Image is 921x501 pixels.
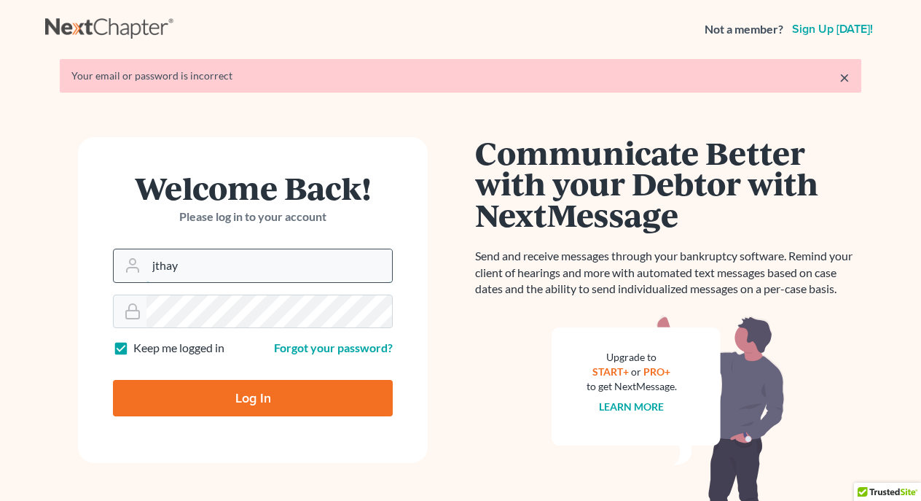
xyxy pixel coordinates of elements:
p: Send and receive messages through your bankruptcy software. Remind your client of hearings and mo... [475,248,861,298]
h1: Welcome Back! [113,172,393,203]
div: to get NextMessage. [587,379,677,394]
label: Keep me logged in [133,340,224,357]
input: Log In [113,380,393,416]
a: PRO+ [644,365,671,378]
a: START+ [593,365,630,378]
input: Email Address [146,249,392,281]
strong: Not a member? [705,21,783,38]
a: × [839,69,850,86]
span: or [632,365,642,378]
div: Upgrade to [587,350,677,365]
a: Learn more [600,400,665,413]
div: Your email or password is incorrect [71,69,850,83]
a: Sign up [DATE]! [789,23,876,35]
a: Forgot your password? [274,341,393,354]
p: Please log in to your account [113,209,393,225]
h1: Communicate Better with your Debtor with NextMessage [475,137,861,230]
